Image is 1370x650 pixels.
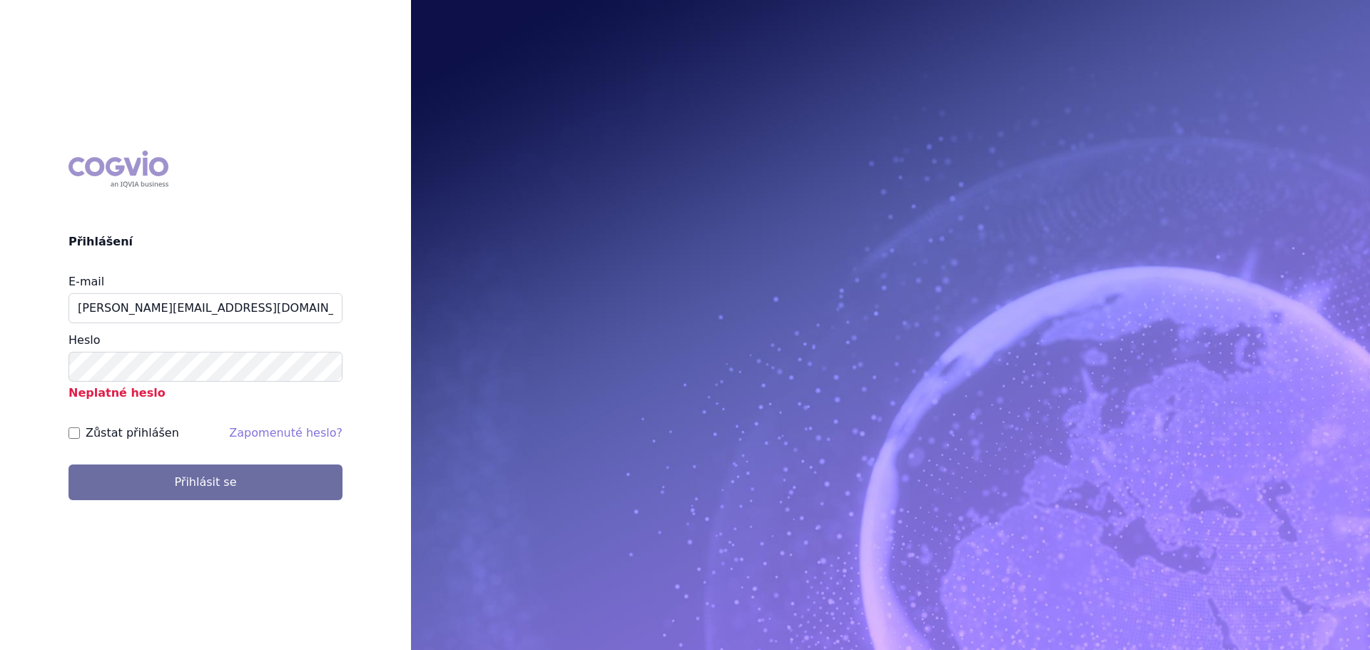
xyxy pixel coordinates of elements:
[68,151,168,188] div: COGVIO
[68,275,104,288] label: E-mail
[86,425,179,442] label: Zůstat přihlášen
[68,333,100,347] label: Heslo
[68,233,342,250] h2: Přihlášení
[68,464,342,500] button: Přihlásit se
[229,426,342,440] a: Zapomenuté heslo?
[68,382,342,402] p: Neplatné heslo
